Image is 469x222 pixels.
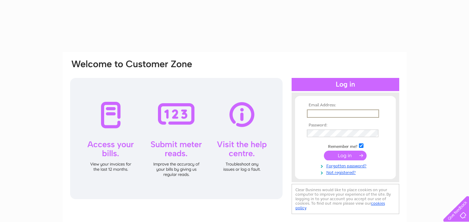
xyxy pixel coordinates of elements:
[292,184,399,214] div: Clear Business would like to place cookies on your computer to improve your experience of the sit...
[295,201,385,210] a: cookies policy
[307,169,386,175] a: Not registered?
[305,103,386,108] th: Email Address:
[305,142,386,149] td: Remember me?
[307,162,386,169] a: Forgotten password?
[324,151,367,160] input: Submit
[305,123,386,128] th: Password:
